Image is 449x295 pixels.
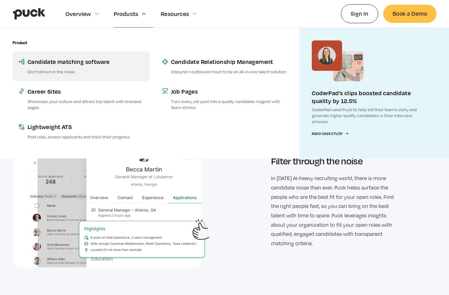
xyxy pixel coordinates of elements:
div: Candidate matching software [28,58,144,65]
a: Job PagesTurn every job post into a quality candidate magnet with team stories [156,81,293,116]
div: Job Pages [171,87,287,95]
p: Inbound + outbound meet to be an all-in-one talent solution [171,69,287,75]
div: Products [114,10,138,17]
div: Read Case Study [312,132,342,136]
a: Career SitesShowcase your culture and attract top talent with branded pages [13,81,150,116]
a: Candidate matching softwareDon’t drown in the noise [13,51,150,81]
a: CoderPad’s clips boosted candidate quality by 12.5%CoderPad used Puck to help tell their team’s s... [299,28,436,158]
a: Book a Demo [383,5,436,23]
div: Overview [65,10,91,17]
div: Career Sites [28,87,144,95]
a: Candidate Relationship ManagementInbound + outbound meet to be an all-in-one talent solution [156,51,293,81]
p: CoderPad used Puck to help tell their team’s story and generate higher quality candidates in thei... [312,106,424,125]
div: CoderPad’s clips boosted candidate quality by 12.5% [312,89,424,105]
p: Showcase your culture and attract top talent with branded pages [28,98,144,110]
h3: Filter through the noise [271,155,401,166]
div: Product [13,40,27,45]
div: Candidate Relationship Management [171,58,287,65]
p: In [DATE] AI-heavy recruiting world, there is more candidate noise than ever. Puck helps surface ... [271,174,401,248]
a: Lightweight ATSPost jobs, screen applicants and track their progress [13,116,150,146]
div: Lightweight ATS [28,123,144,131]
a: Sign In [341,4,378,23]
div: Resources [161,10,189,17]
p: Turn every job post into a quality candidate magnet with team stories [171,98,287,110]
p: Don’t drown in the noise [28,69,144,75]
p: Post jobs, screen applicants and track their progress [28,134,144,140]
